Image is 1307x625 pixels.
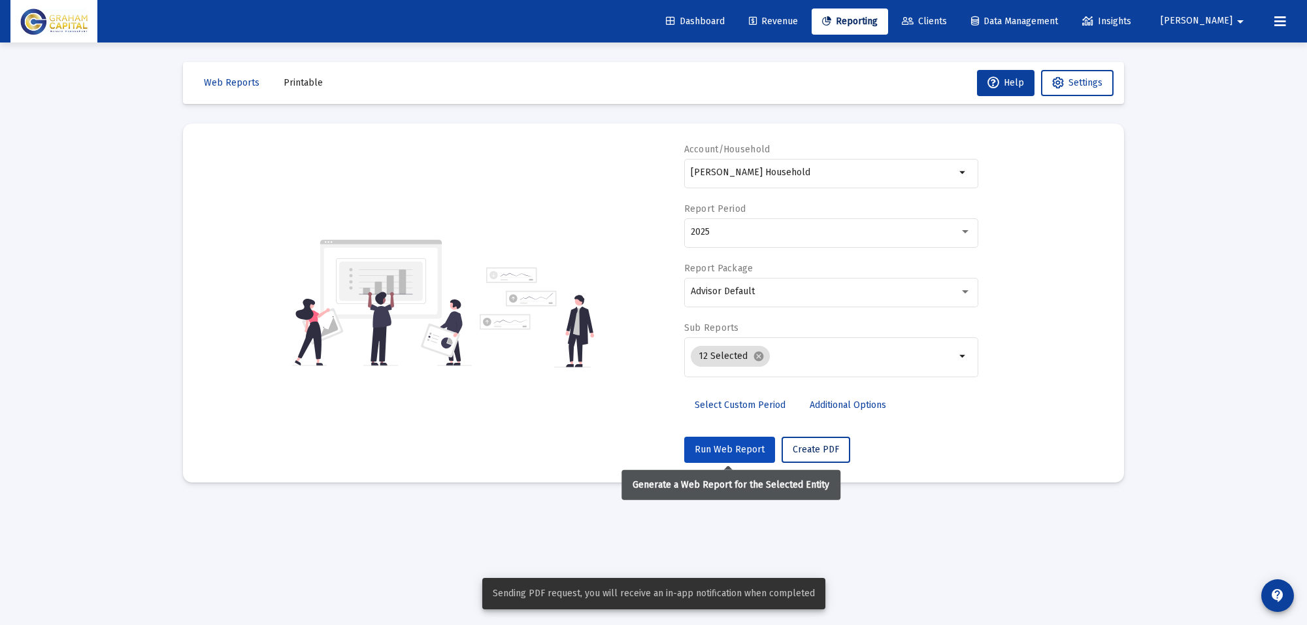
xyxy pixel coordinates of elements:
mat-chip-list: Selection [691,343,955,369]
span: 2025 [691,226,710,237]
label: Report Package [684,263,753,274]
button: Create PDF [782,437,850,463]
a: Dashboard [655,8,735,35]
span: Reporting [822,16,878,27]
span: Help [987,77,1024,88]
img: reporting-alt [480,267,594,367]
span: Dashboard [666,16,725,27]
a: Data Management [961,8,1068,35]
button: [PERSON_NAME] [1145,8,1264,34]
span: Revenue [749,16,798,27]
mat-icon: arrow_drop_down [1233,8,1248,35]
button: Run Web Report [684,437,775,463]
span: Sending PDF request, you will receive an in-app notification when completed [493,587,815,600]
a: Reporting [812,8,888,35]
a: Clients [891,8,957,35]
mat-icon: contact_support [1270,588,1285,603]
label: Sub Reports [684,322,739,333]
button: Help [977,70,1034,96]
span: Insights [1082,16,1131,27]
img: Dashboard [20,8,88,35]
mat-icon: cancel [753,350,765,362]
img: reporting [292,238,472,367]
span: Clients [902,16,947,27]
span: Data Management [971,16,1058,27]
span: Settings [1068,77,1102,88]
button: Settings [1041,70,1114,96]
mat-icon: arrow_drop_down [955,165,971,180]
a: Insights [1072,8,1142,35]
span: Printable [284,77,323,88]
label: Report Period [684,203,746,214]
span: Run Web Report [695,444,765,455]
mat-chip: 12 Selected [691,346,770,367]
span: Advisor Default [691,286,755,297]
a: Revenue [738,8,808,35]
span: Additional Options [810,399,886,411]
input: Search or select an account or household [691,167,955,178]
span: Select Custom Period [695,399,786,411]
button: Printable [273,70,333,96]
mat-icon: arrow_drop_down [955,348,971,364]
button: Web Reports [193,70,270,96]
span: Web Reports [204,77,259,88]
label: Account/Household [684,144,770,155]
span: Create PDF [793,444,839,455]
span: [PERSON_NAME] [1161,16,1233,27]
